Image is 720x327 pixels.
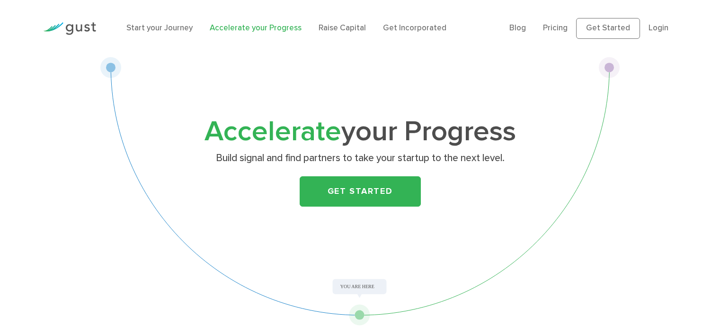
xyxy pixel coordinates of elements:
span: Accelerate [204,115,341,148]
p: Build signal and find partners to take your startup to the next level. [177,152,543,165]
a: Get Started [576,18,640,39]
a: Blog [509,23,526,33]
a: Pricing [543,23,568,33]
a: Get Incorporated [383,23,446,33]
a: Login [649,23,668,33]
a: Get Started [300,176,421,207]
a: Accelerate your Progress [210,23,302,33]
a: Raise Capital [319,23,366,33]
img: Gust Logo [43,22,96,35]
a: Start your Journey [126,23,193,33]
h1: your Progress [173,119,547,145]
